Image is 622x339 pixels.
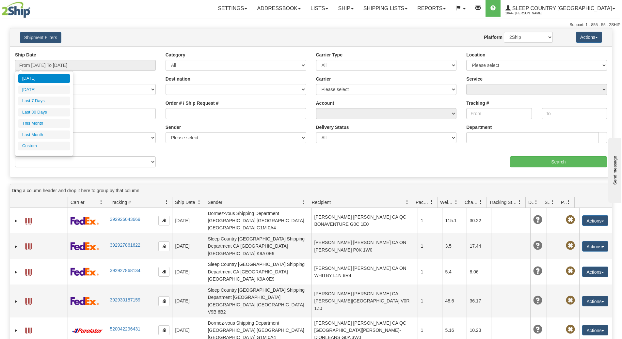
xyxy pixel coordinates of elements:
[13,218,19,224] a: Expand
[451,196,462,208] a: Weight filter column settings
[466,52,485,58] label: Location
[533,215,542,224] span: Unknown
[25,295,32,306] a: Label
[316,100,334,106] label: Account
[514,196,525,208] a: Tracking Status filter column settings
[172,259,205,285] td: [DATE]
[466,100,489,106] label: Tracking #
[359,0,412,17] a: Shipping lists
[18,108,70,117] li: Last 30 Days
[561,199,566,206] span: Pickup Status
[166,124,181,131] label: Sender
[412,0,451,17] a: Reports
[20,32,61,43] button: Shipment Filters
[18,74,70,83] li: [DATE]
[511,6,612,11] span: Sleep Country [GEOGRAPHIC_DATA]
[402,196,413,208] a: Recipient filter column settings
[566,241,575,250] span: Pickup Not Assigned
[13,327,19,334] a: Expand
[158,241,169,251] button: Copy to clipboard
[566,325,575,334] span: Pickup Not Assigned
[582,241,608,252] button: Actions
[545,199,550,206] span: Shipment Issues
[110,326,140,331] a: 520042296431
[71,268,99,276] img: 2 - FedEx Express®
[175,199,195,206] span: Ship Date
[18,131,70,139] li: Last Month
[547,196,558,208] a: Shipment Issues filter column settings
[71,297,99,305] img: 2 - FedEx Express®
[442,233,467,259] td: 3.5
[466,124,492,131] label: Department
[2,2,30,18] img: logo2044.jpg
[510,156,607,167] input: Search
[440,199,454,206] span: Weight
[566,267,575,276] span: Pickup Not Assigned
[13,243,19,250] a: Expand
[172,208,205,233] td: [DATE]
[205,259,311,285] td: Sleep Country [GEOGRAPHIC_DATA] Shipping Department CA [GEOGRAPHIC_DATA] [GEOGRAPHIC_DATA] K9A 0E9
[71,328,104,333] img: 11 - Purolator
[110,242,140,248] a: 392927861622
[110,268,140,273] a: 392927868134
[166,100,219,106] label: Order # / Ship Request #
[13,269,19,275] a: Expand
[576,32,602,43] button: Actions
[475,196,486,208] a: Charge filter column settings
[467,208,491,233] td: 30.22
[71,217,99,225] img: 2 - FedEx Express®
[582,267,608,277] button: Actions
[5,6,60,10] div: Send message
[18,97,70,105] li: Last 7 Days
[531,196,542,208] a: Delivery Status filter column settings
[333,0,358,17] a: Ship
[306,0,333,17] a: Lists
[205,208,311,233] td: Dormez-vous Shipping Department [GEOGRAPHIC_DATA] [GEOGRAPHIC_DATA] [GEOGRAPHIC_DATA] G1M 0A4
[533,296,542,305] span: Unknown
[442,259,467,285] td: 5.4
[158,296,169,306] button: Copy to clipboard
[582,215,608,226] button: Actions
[467,259,491,285] td: 8.06
[542,108,607,119] input: To
[311,285,418,317] td: [PERSON_NAME] [PERSON_NAME] CA [PERSON_NAME][GEOGRAPHIC_DATA] V0R 1Z0
[25,240,32,251] a: Label
[2,22,620,28] div: Support: 1 - 855 - 55 - 2SHIP
[213,0,252,17] a: Settings
[311,208,418,233] td: [PERSON_NAME] [PERSON_NAME] CA QC BONAVENTURE G0C 1E0
[467,285,491,317] td: 36.17
[528,199,534,206] span: Delivery Status
[418,208,442,233] td: 1
[15,52,36,58] label: Ship Date
[166,76,190,82] label: Destination
[205,233,311,259] td: Sleep Country [GEOGRAPHIC_DATA] Shipping Department CA [GEOGRAPHIC_DATA] [GEOGRAPHIC_DATA] K9A 0E9
[316,52,343,58] label: Carrier Type
[607,136,621,203] iframe: chat widget
[172,233,205,259] td: [DATE]
[96,196,107,208] a: Carrier filter column settings
[172,285,205,317] td: [DATE]
[563,196,574,208] a: Pickup Status filter column settings
[316,124,349,131] label: Delivery Status
[18,119,70,128] li: This Month
[533,241,542,250] span: Unknown
[312,199,331,206] span: Recipient
[71,199,85,206] span: Carrier
[110,199,131,206] span: Tracking #
[110,297,140,302] a: 392930187159
[161,196,172,208] a: Tracking # filter column settings
[158,267,169,277] button: Copy to clipboard
[418,285,442,317] td: 1
[418,259,442,285] td: 1
[566,296,575,305] span: Pickup Not Assigned
[158,216,169,225] button: Copy to clipboard
[18,142,70,150] li: Custom
[158,325,169,335] button: Copy to clipboard
[298,196,309,208] a: Sender filter column settings
[418,233,442,259] td: 1
[416,199,429,206] span: Packages
[442,285,467,317] td: 48.6
[205,285,311,317] td: Sleep Country [GEOGRAPHIC_DATA] Shipping Department [GEOGRAPHIC_DATA] [GEOGRAPHIC_DATA] [GEOGRAPH...
[18,85,70,94] li: [DATE]
[10,184,612,197] div: grid grouping header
